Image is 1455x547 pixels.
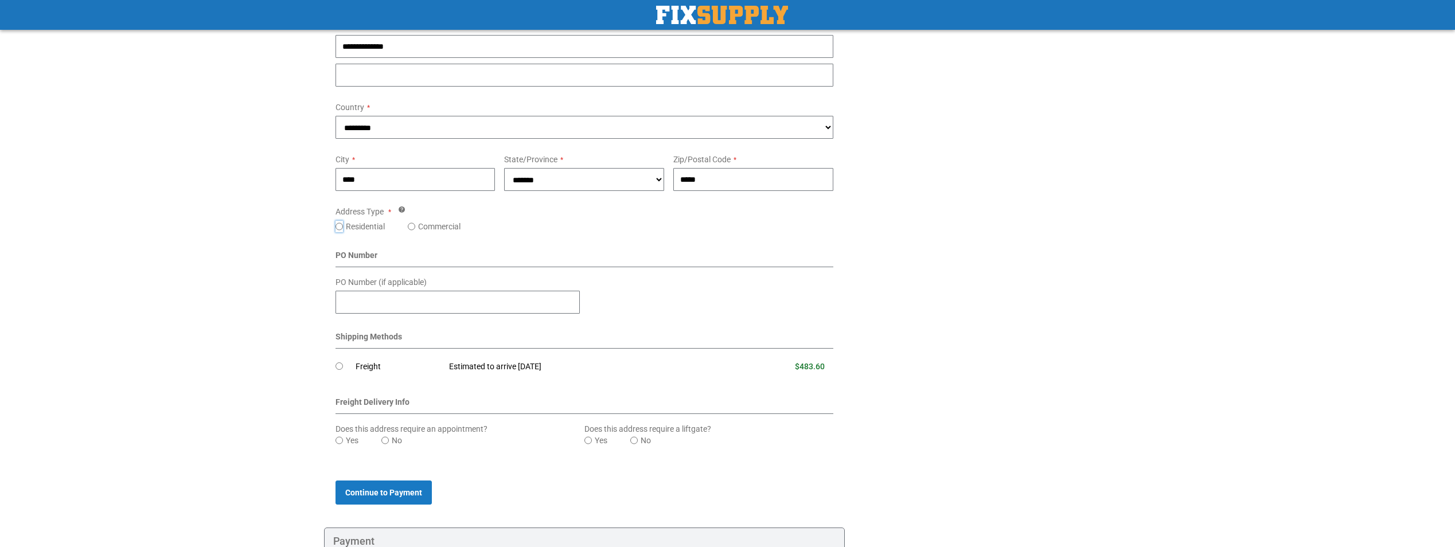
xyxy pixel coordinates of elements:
span: Address Type [336,207,384,216]
span: Does this address require a liftgate? [584,424,711,433]
span: State/Province [504,155,557,164]
span: $483.60 [795,362,825,371]
span: Zip/Postal Code [673,155,731,164]
span: PO Number (if applicable) [336,278,427,287]
div: Shipping Methods [336,331,834,349]
a: store logo [656,6,788,24]
label: No [392,435,402,446]
label: Yes [346,435,358,446]
img: Fix Industrial Supply [656,6,788,24]
label: No [641,435,651,446]
label: Commercial [418,221,461,232]
span: Does this address require an appointment? [336,424,487,433]
td: Freight [356,354,440,380]
label: Yes [595,435,607,446]
span: Continue to Payment [345,488,422,497]
div: Freight Delivery Info [336,396,834,414]
div: PO Number [336,249,834,267]
td: Estimated to arrive [DATE] [440,354,716,380]
span: Street Address [336,22,388,31]
button: Continue to Payment [336,480,432,505]
label: Residential [346,221,385,232]
span: Country [336,103,364,112]
span: City [336,155,349,164]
